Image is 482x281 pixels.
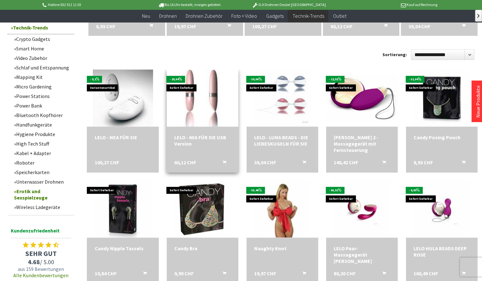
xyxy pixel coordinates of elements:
span: 100,27 CHF [252,23,277,30]
span: / 5.00 [8,258,74,266]
a: Technik-Trends [8,21,74,34]
span: Neu [142,13,150,19]
span: 8,93 CHF [414,159,433,166]
a: [PERSON_NAME] 2 - Massagegerät mit Fernsteuerung 140,42 CHF In den Warenkorb [334,134,390,153]
span: Drohnen [159,13,177,19]
img: Naughty Knot [254,180,311,238]
a: Drohnen Zubehör [181,10,227,23]
a: Candy Nipple Tassels 10,84 CHF In den Warenkorb [94,245,151,252]
button: In den Warenkorb [295,270,310,278]
a: Technik-Trends [288,10,328,23]
button: In den Warenkorb [454,23,469,31]
a: LELO - NEA FÜR SIE 100,27 CHF [94,134,151,140]
img: LELO - MIA FÜR SIE USB Version [163,58,242,138]
div: Naughty Knot [254,245,311,252]
img: Candy Bra [174,180,231,238]
a: Wireless Ladegeräte [11,202,74,212]
a: Power Bank [11,101,74,110]
button: In den Warenkorb [295,159,310,167]
span: 80,20 CHF [334,270,356,277]
a: Candy Posing Pouch 8,93 CHF In den Warenkorb [414,134,470,140]
a: Outlet [328,10,350,23]
span: 60,12 CHF [174,159,196,166]
button: In den Warenkorb [215,159,230,167]
img: LELO Paar-Massagegerät IDA cerise [333,180,390,238]
a: Neue Produkte [475,85,481,118]
span:  [477,14,479,18]
span: Gadgets [266,13,283,19]
a: Speicherkarten [11,167,74,177]
a: Roboter [11,158,74,167]
a: Gadgets [261,10,288,23]
p: Bis 16 Uhr bestellt, morgen geliefert. [140,1,239,9]
div: LELO - MIA FÜR SIE USB Version [174,134,231,147]
a: LELO - MIA FÜR SIE USB Version 60,12 CHF In den Warenkorb [174,134,231,147]
div: [PERSON_NAME] 2 - Massagegerät mit Fernsteuerung [334,134,390,153]
div: LELO - NEA FÜR SIE [94,134,151,140]
a: Power Stations [11,91,74,101]
span: 19,97 CHF [254,270,276,277]
a: Bluetooth Kopfhörer [11,110,74,120]
a: Kabel + Adapter [11,148,74,158]
a: Micro Gardening [11,82,74,91]
span: 19,97 CHF [174,23,196,30]
div: LELO HULA BEADS DEEP ROSE [414,245,470,258]
span: Technik-Trends [292,13,324,19]
a: Candy Bra 9,90 CHF In den Warenkorb [174,245,231,252]
button: In den Warenkorb [376,23,391,31]
p: Hotline 032 511 11 03 [41,1,140,9]
span: Drohnen Zubehör [186,13,222,19]
img: LELO - NEA FÜR SIE [93,69,153,127]
a: High Tech Stuff [11,139,74,148]
img: LELO HULA BEADS DEEP ROSE [413,180,470,238]
div: LELO - LUNA BEADS - DIE LIEBESKUGELN FÜR SIE [254,134,311,147]
a: Drohnen [155,10,181,23]
span: 8,93 CHF [96,23,115,30]
a: Erotik und Sexspielzeuge [11,186,74,202]
a: Smart Home [11,44,74,53]
button: In den Warenkorb [135,270,151,278]
a: Foto + Video [227,10,261,23]
button: In den Warenkorb [142,23,157,31]
span: 60,12 CHF [331,23,352,30]
p: Kauf auf Rechnung [338,1,437,9]
span: 160,49 CHF [414,270,438,277]
span: Outlet [333,13,346,19]
span: Kundenzufriedenheit [11,226,71,238]
a: LELO Paar-Massagegerät [PERSON_NAME] 80,20 CHF In den Warenkorb [334,245,390,264]
span: Foto + Video [231,13,257,19]
a: Naughty Knot 19,97 CHF In den Warenkorb [254,245,311,252]
button: In den Warenkorb [374,159,389,167]
span: 10,84 CHF [94,270,116,277]
button: In den Warenkorb [454,159,469,167]
a: Neu [138,10,155,23]
a: Video Zubehör [11,53,74,63]
span: 100,27 CHF [94,159,119,166]
button: In den Warenkorb [215,270,230,278]
a: Schlaf und Entspannung [11,63,74,72]
a: Mapping Kit [11,72,74,82]
span: 4.68 [28,258,40,266]
span: aus 159 Bewertungen [8,266,74,272]
button: In den Warenkorb [220,23,235,31]
a: Unterwasser Drohnen [11,177,74,186]
a: Alle Kundenbewertungen [13,272,68,278]
button: In den Warenkorb [374,270,389,278]
span: 39,04 CHF [408,23,430,30]
span: 39,04 CHF [254,159,276,166]
img: Candy Posing Pouch [413,69,470,127]
div: Candy Posing Pouch [414,134,470,140]
span: 9,90 CHF [174,270,194,277]
img: LELO - LUNA BEADS - DIE LIEBESKUGELN FÜR SIE [254,69,311,127]
a: Crypto Gadgets [11,34,74,44]
span: 140,42 CHF [334,159,358,166]
div: Candy Bra [174,245,231,252]
p: DJI Drohnen Dealer [GEOGRAPHIC_DATA] [239,1,338,9]
a: Hygiene Produkte [11,129,74,139]
label: Sortierung: [382,49,407,60]
a: LELO HULA BEADS DEEP ROSE 160,49 CHF In den Warenkorb [414,245,470,258]
div: LELO Paar-Massagegerät [PERSON_NAME] [334,245,390,264]
button: In den Warenkorb [454,270,469,278]
a: LELO - LUNA BEADS - DIE LIEBESKUGELN FÜR SIE 39,04 CHF In den Warenkorb [254,134,311,147]
img: LELO LYLA 2 - Massagegerät mit Fernsteuerung [326,75,398,121]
